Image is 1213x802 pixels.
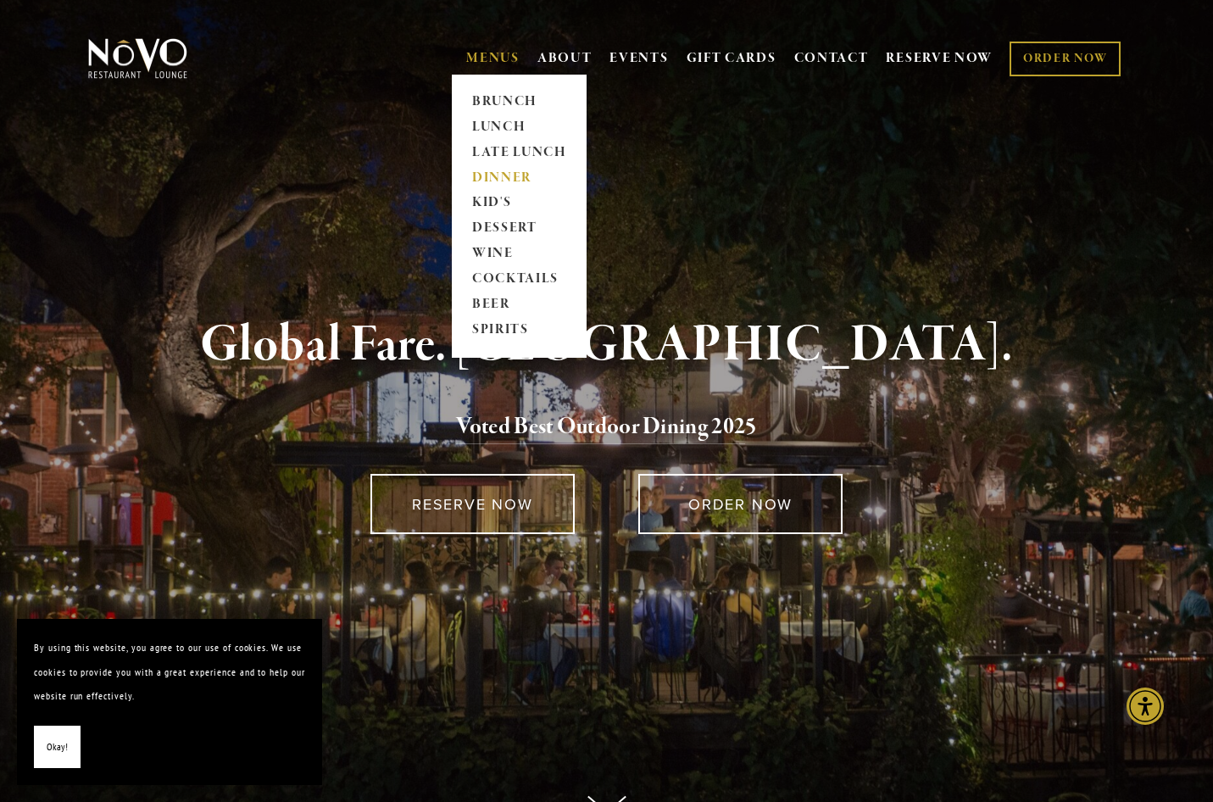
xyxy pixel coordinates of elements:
[466,89,572,114] a: BRUNCH
[466,216,572,242] a: DESSERT
[638,474,843,534] a: ORDER NOW
[794,42,869,75] a: CONTACT
[466,140,572,165] a: LATE LUNCH
[85,37,191,80] img: Novo Restaurant &amp; Lounge
[34,636,305,709] p: By using this website, you agree to our use of cookies. We use cookies to provide you with a grea...
[466,191,572,216] a: KID'S
[466,50,520,67] a: MENUS
[456,412,745,444] a: Voted Best Outdoor Dining 202
[886,42,993,75] a: RESERVE NOW
[1010,42,1121,76] a: ORDER NOW
[34,726,81,769] button: Okay!
[1127,688,1164,725] div: Accessibility Menu
[200,313,1013,377] strong: Global Fare. [GEOGRAPHIC_DATA].
[466,267,572,292] a: COCKTAILS
[370,474,575,534] a: RESERVE NOW
[466,114,572,140] a: LUNCH
[17,619,322,785] section: Cookie banner
[466,242,572,267] a: WINE
[466,318,572,343] a: SPIRITS
[466,292,572,318] a: BEER
[466,165,572,191] a: DINNER
[47,735,68,760] span: Okay!
[609,50,668,67] a: EVENTS
[116,409,1097,445] h2: 5
[537,50,593,67] a: ABOUT
[687,42,776,75] a: GIFT CARDS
